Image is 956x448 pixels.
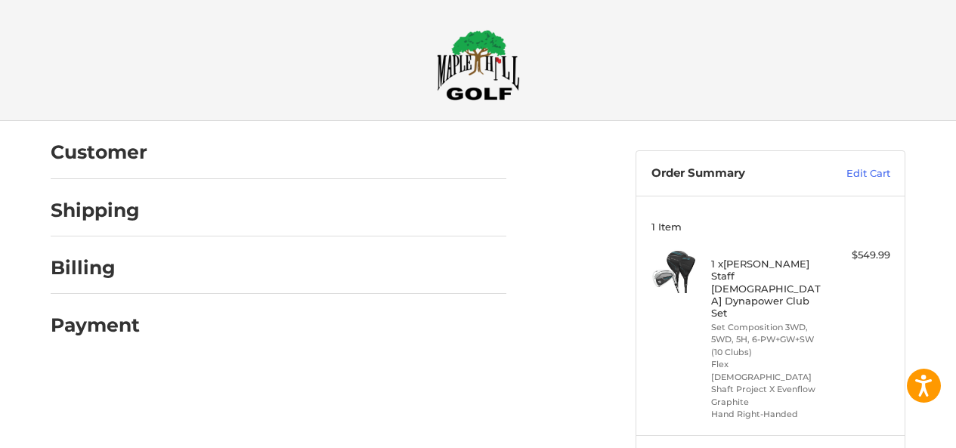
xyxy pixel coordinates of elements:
[51,141,147,164] h2: Customer
[711,358,827,383] li: Flex [DEMOGRAPHIC_DATA]
[51,314,140,337] h2: Payment
[51,199,140,222] h2: Shipping
[51,256,139,280] h2: Billing
[711,321,827,359] li: Set Composition 3WD, 5WD, 5H, 6-PW+GW+SW (10 Clubs)
[651,221,890,233] h3: 1 Item
[437,29,520,100] img: Maple Hill Golf
[711,383,827,408] li: Shaft Project X Evenflow Graphite
[814,166,890,181] a: Edit Cart
[651,166,814,181] h3: Order Summary
[831,248,890,263] div: $549.99
[711,258,827,319] h4: 1 x [PERSON_NAME] Staff [DEMOGRAPHIC_DATA] Dynapower Club Set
